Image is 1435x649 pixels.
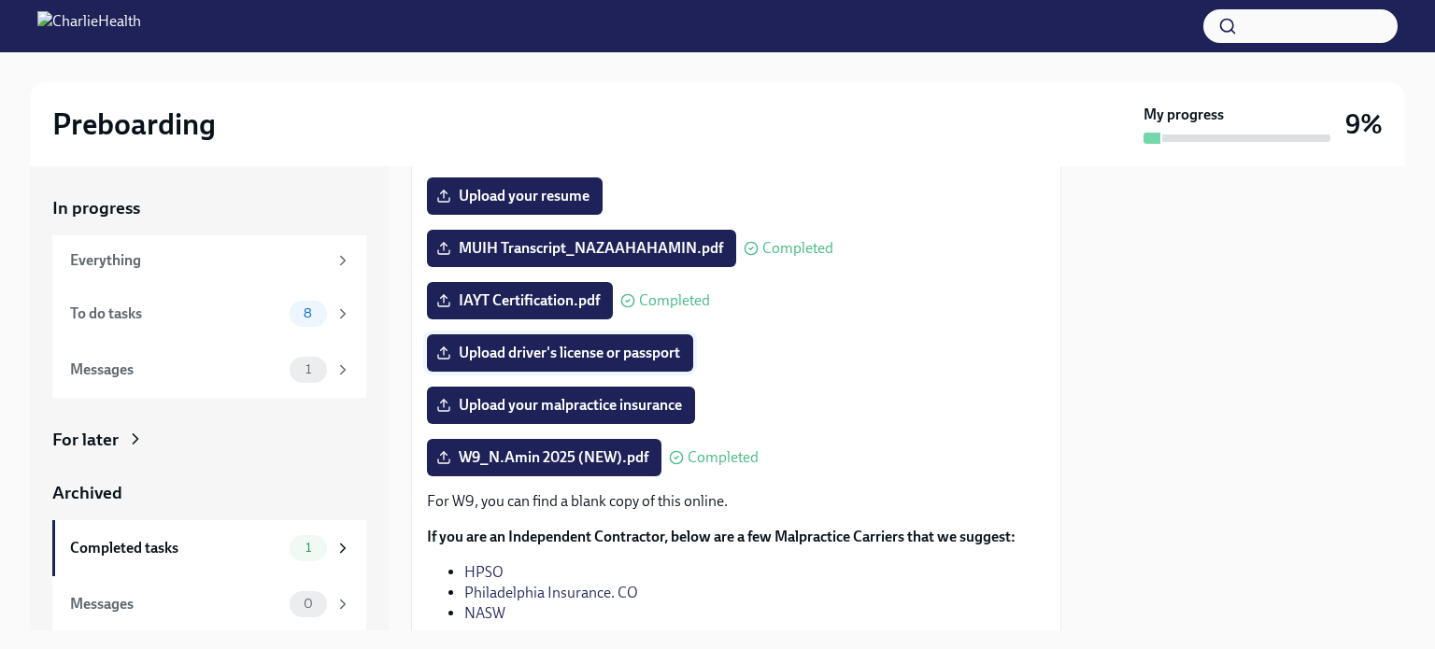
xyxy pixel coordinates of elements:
div: Messages [70,360,282,380]
a: NASW [464,604,505,622]
span: W9_N.Amin 2025 (NEW).pdf [440,448,648,467]
span: MUIH Transcript_NAZAAHAHAMIN.pdf [440,239,723,258]
img: CharlieHealth [37,11,141,41]
h3: 9% [1345,107,1383,141]
span: 1 [294,362,322,376]
span: Upload your malpractice insurance [440,396,682,415]
h2: Preboarding [52,106,216,143]
a: To do tasks8 [52,286,366,342]
span: Upload driver's license or passport [440,344,680,362]
label: W9_N.Amin 2025 (NEW).pdf [427,439,661,476]
a: For later [52,428,366,452]
label: MUIH Transcript_NAZAAHAHAMIN.pdf [427,230,736,267]
a: Philadelphia Insurance. CO [464,584,638,601]
a: HPSO [464,563,504,581]
label: IAYT Certification.pdf [427,282,613,319]
p: For W9, you can find a blank copy of this online. [427,491,1045,512]
span: 8 [292,306,323,320]
a: Archived [52,481,366,505]
span: 1 [294,541,322,555]
span: Completed [639,293,710,308]
div: Completed tasks [70,538,282,558]
a: In progress [52,196,366,220]
a: Everything [52,235,366,286]
a: Messages0 [52,576,366,632]
div: Everything [70,250,327,271]
a: Messages1 [52,342,366,398]
span: IAYT Certification.pdf [440,291,600,310]
div: Messages [70,594,282,614]
strong: If you are an Independent Contractor, below are a few Malpractice Carriers that we suggest: [427,528,1016,545]
span: Completed [688,450,759,465]
label: Upload driver's license or passport [427,334,693,372]
a: Completed tasks1 [52,520,366,576]
strong: My progress [1144,105,1224,125]
label: Upload your malpractice insurance [427,387,695,424]
div: To do tasks [70,303,282,324]
label: Upload your resume [427,177,603,215]
span: Completed [762,241,833,256]
span: Upload your resume [440,187,590,205]
span: 0 [292,597,324,611]
div: For later [52,428,119,452]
